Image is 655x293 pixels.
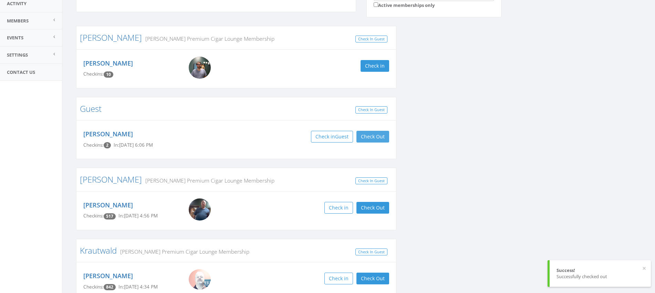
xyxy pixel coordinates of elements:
img: Grant_Cunningham.png [189,57,211,79]
span: Checkin count [104,213,116,219]
span: Checkin count [104,284,116,290]
label: Active memberships only [374,1,435,9]
a: Check In Guest [355,36,387,43]
span: Events [7,35,23,41]
small: [PERSON_NAME] Premium Cigar Lounge Membership [117,248,249,255]
a: Check In Guest [355,106,387,114]
span: Checkins: [83,142,104,148]
small: [PERSON_NAME] Premium Cigar Lounge Membership [142,35,274,42]
small: [PERSON_NAME] Premium Cigar Lounge Membership [142,177,274,184]
button: × [642,265,646,272]
img: Kevin_Howerton.png [189,198,211,221]
a: Krautwald [80,245,117,256]
span: In: [DATE] 4:56 PM [118,213,158,219]
a: Check In Guest [355,177,387,185]
input: Active memberships only [374,2,378,7]
button: Check Out [356,273,389,284]
span: Guest [335,133,349,140]
a: Guest [80,103,102,114]
span: Settings [7,52,28,58]
span: Checkin count [104,142,111,148]
div: Success! [557,267,644,274]
span: Contact Us [7,69,35,75]
a: [PERSON_NAME] [83,59,133,67]
a: [PERSON_NAME] [83,130,133,138]
button: Check in [324,202,353,214]
button: Check Out [356,202,389,214]
span: Checkins: [83,284,104,290]
div: Successfully checked out [557,273,644,280]
span: In: [DATE] 6:06 PM [114,142,153,148]
span: In: [DATE] 4:34 PM [118,284,158,290]
button: Check inGuest [311,131,353,143]
button: Check in [324,273,353,284]
button: Check Out [356,131,389,143]
a: [PERSON_NAME] [80,32,142,43]
button: Check in [361,60,389,72]
a: [PERSON_NAME] [83,201,133,209]
img: WIN_20200824_14_20_23_Pro.jpg [189,269,211,290]
span: Checkin count [104,71,113,78]
a: [PERSON_NAME] [83,272,133,280]
span: Checkins: [83,71,104,77]
a: [PERSON_NAME] [80,174,142,185]
span: Checkins: [83,213,104,219]
span: Members [7,18,29,24]
a: Check In Guest [355,248,387,256]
